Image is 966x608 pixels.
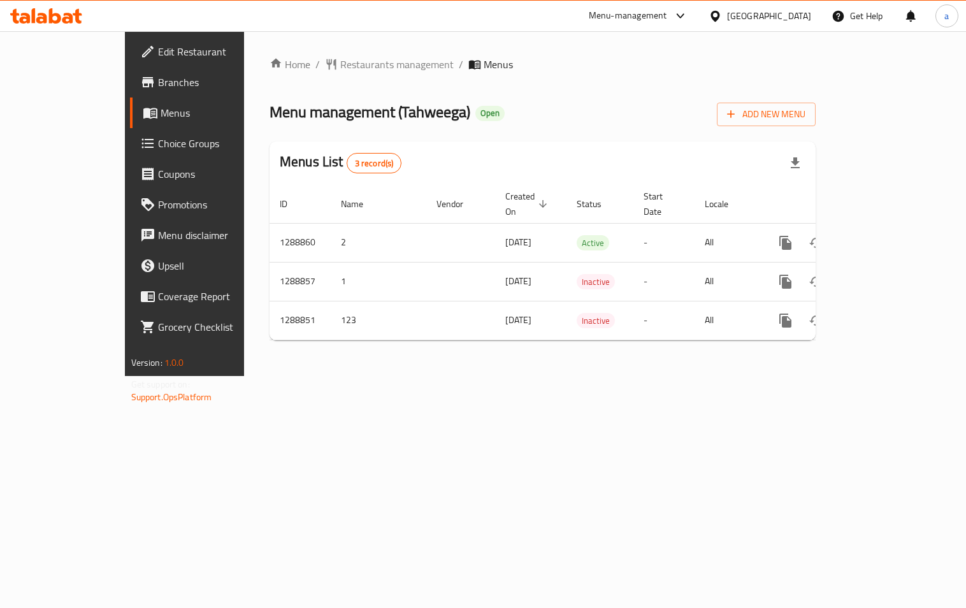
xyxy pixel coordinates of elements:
a: Coupons [130,159,286,189]
a: Edit Restaurant [130,36,286,67]
span: Vendor [436,196,480,212]
span: Restaurants management [340,57,454,72]
a: Restaurants management [325,57,454,72]
li: / [459,57,463,72]
div: [GEOGRAPHIC_DATA] [727,9,811,23]
td: 2 [331,223,426,262]
td: All [695,223,760,262]
a: Support.OpsPlatform [131,389,212,405]
span: Menu management ( Tahweega ) [270,98,470,126]
span: Locale [705,196,745,212]
span: [DATE] [505,312,531,328]
table: enhanced table [270,185,903,340]
td: All [695,262,760,301]
span: Inactive [577,314,615,328]
span: Status [577,196,618,212]
span: 3 record(s) [347,157,401,170]
span: Branches [158,75,276,90]
span: Promotions [158,197,276,212]
button: more [770,266,801,297]
span: Coverage Report [158,289,276,304]
span: Coupons [158,166,276,182]
a: Upsell [130,250,286,281]
div: Menu-management [589,8,667,24]
div: Active [577,235,609,250]
a: Coverage Report [130,281,286,312]
span: Add New Menu [727,106,805,122]
td: 123 [331,301,426,340]
div: Total records count [347,153,402,173]
span: Edit Restaurant [158,44,276,59]
td: - [633,223,695,262]
span: Active [577,236,609,250]
span: Open [475,108,505,119]
span: Menus [484,57,513,72]
div: Export file [780,148,811,178]
th: Actions [760,185,903,224]
span: Start Date [644,189,679,219]
td: 1288857 [270,262,331,301]
span: Created On [505,189,551,219]
button: Add New Menu [717,103,816,126]
li: / [315,57,320,72]
span: Upsell [158,258,276,273]
td: 1288860 [270,223,331,262]
button: Change Status [801,266,832,297]
td: All [695,301,760,340]
nav: breadcrumb [270,57,816,72]
a: Menus [130,98,286,128]
button: Change Status [801,228,832,258]
span: Grocery Checklist [158,319,276,335]
button: more [770,228,801,258]
span: ID [280,196,304,212]
span: Version: [131,354,162,371]
span: [DATE] [505,273,531,289]
a: Menu disclaimer [130,220,286,250]
td: 1 [331,262,426,301]
td: - [633,262,695,301]
span: Get support on: [131,376,190,393]
span: Name [341,196,380,212]
span: Choice Groups [158,136,276,151]
div: Inactive [577,274,615,289]
button: more [770,305,801,336]
span: Menus [161,105,276,120]
a: Grocery Checklist [130,312,286,342]
a: Choice Groups [130,128,286,159]
span: a [944,9,949,23]
span: Inactive [577,275,615,289]
span: Menu disclaimer [158,228,276,243]
td: - [633,301,695,340]
span: [DATE] [505,234,531,250]
a: Promotions [130,189,286,220]
a: Home [270,57,310,72]
div: Open [475,106,505,121]
a: Branches [130,67,286,98]
h2: Menus List [280,152,401,173]
button: Change Status [801,305,832,336]
span: 1.0.0 [164,354,184,371]
td: 1288851 [270,301,331,340]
